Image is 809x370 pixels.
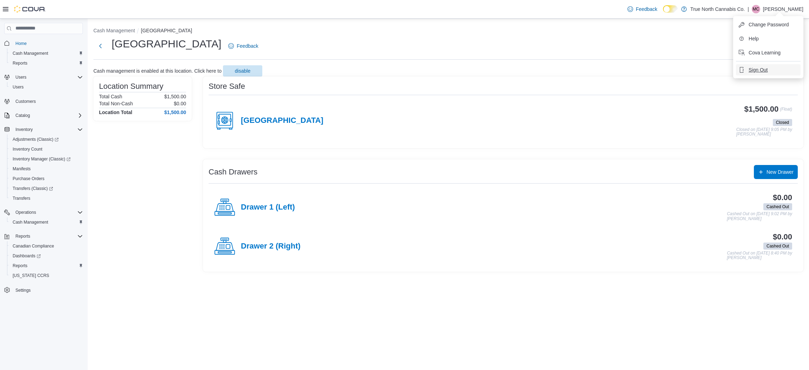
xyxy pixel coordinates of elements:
span: Feedback [237,42,258,49]
span: Cova Learning [749,49,781,56]
button: Canadian Compliance [7,241,86,251]
button: Reports [1,231,86,241]
a: Purchase Orders [10,174,47,183]
span: Reports [10,59,83,67]
span: Cash Management [13,219,48,225]
h6: Total Non-Cash [99,101,133,106]
button: Sign Out [736,64,801,75]
span: Dashboards [13,253,41,259]
h4: Location Total [99,110,132,115]
span: Operations [13,208,83,217]
span: Cashed Out [767,204,789,210]
button: Cova Learning [736,47,801,58]
h1: [GEOGRAPHIC_DATA] [112,37,221,51]
p: | [748,5,749,13]
span: Home [15,41,27,46]
h4: Drawer 1 (Left) [241,203,295,212]
button: Purchase Orders [7,174,86,184]
a: Reports [10,59,30,67]
button: Change Password [736,19,801,30]
span: Manifests [10,165,83,173]
span: Home [13,39,83,48]
span: Settings [13,285,83,294]
span: Inventory Count [13,146,42,152]
button: Operations [13,208,39,217]
span: Washington CCRS [10,271,83,280]
button: Catalog [13,111,33,120]
span: Cashed Out [767,243,789,249]
button: [GEOGRAPHIC_DATA] [141,28,192,33]
a: Transfers [10,194,33,203]
span: Cashed Out [763,243,792,250]
span: Settings [15,288,31,293]
button: disable [223,65,262,77]
span: Sign Out [749,66,768,73]
a: Inventory Manager (Classic) [7,154,86,164]
button: Reports [7,58,86,68]
span: Reports [10,262,83,270]
span: Transfers [10,194,83,203]
h3: Cash Drawers [209,168,257,176]
span: Transfers (Classic) [10,184,83,193]
a: Home [13,39,29,48]
span: Customers [13,97,83,106]
button: Catalog [1,111,86,120]
span: Change Password [749,21,789,28]
span: Inventory [13,125,83,134]
span: Cash Management [13,51,48,56]
p: [PERSON_NAME] [763,5,803,13]
h3: $0.00 [773,193,792,202]
a: Inventory Manager (Classic) [10,155,73,163]
button: Cash Management [93,28,135,33]
h4: [GEOGRAPHIC_DATA] [241,116,323,125]
button: New Drawer [754,165,798,179]
span: Closed [776,119,789,126]
span: disable [235,67,250,74]
button: Home [1,38,86,48]
button: Help [736,33,801,44]
a: Adjustments (Classic) [7,134,86,144]
button: Transfers [7,193,86,203]
span: Closed [773,119,792,126]
span: Catalog [13,111,83,120]
a: Inventory Count [10,145,45,153]
p: (Float) [780,105,792,118]
span: Reports [13,263,27,269]
span: Catalog [15,113,30,118]
button: Inventory [13,125,35,134]
span: Inventory Manager (Classic) [13,156,71,162]
span: Inventory Manager (Classic) [10,155,83,163]
button: Operations [1,207,86,217]
span: Operations [15,210,36,215]
a: [US_STATE] CCRS [10,271,52,280]
p: Cashed Out on [DATE] 8:40 PM by [PERSON_NAME] [727,251,792,260]
h6: Total Cash [99,94,122,99]
a: Cash Management [10,218,51,226]
a: Settings [13,286,33,295]
button: Next [93,39,107,53]
span: Cash Management [10,49,83,58]
span: Canadian Compliance [13,243,54,249]
button: Reports [13,232,33,240]
a: Canadian Compliance [10,242,57,250]
div: Matthew Cross [752,5,760,13]
span: Adjustments (Classic) [10,135,83,144]
button: Users [1,72,86,82]
a: Dashboards [7,251,86,261]
span: Reports [15,233,30,239]
input: Dark Mode [663,5,678,13]
button: Reports [7,261,86,271]
span: Purchase Orders [10,174,83,183]
nav: An example of EuiBreadcrumbs [93,27,803,35]
span: Help [749,35,759,42]
a: Users [10,83,26,91]
span: Users [13,84,24,90]
button: Cash Management [7,217,86,227]
span: Customers [15,99,36,104]
a: Customers [13,97,39,106]
span: Transfers [13,196,30,201]
span: [US_STATE] CCRS [13,273,49,278]
span: Users [10,83,83,91]
p: $1,500.00 [164,94,186,99]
